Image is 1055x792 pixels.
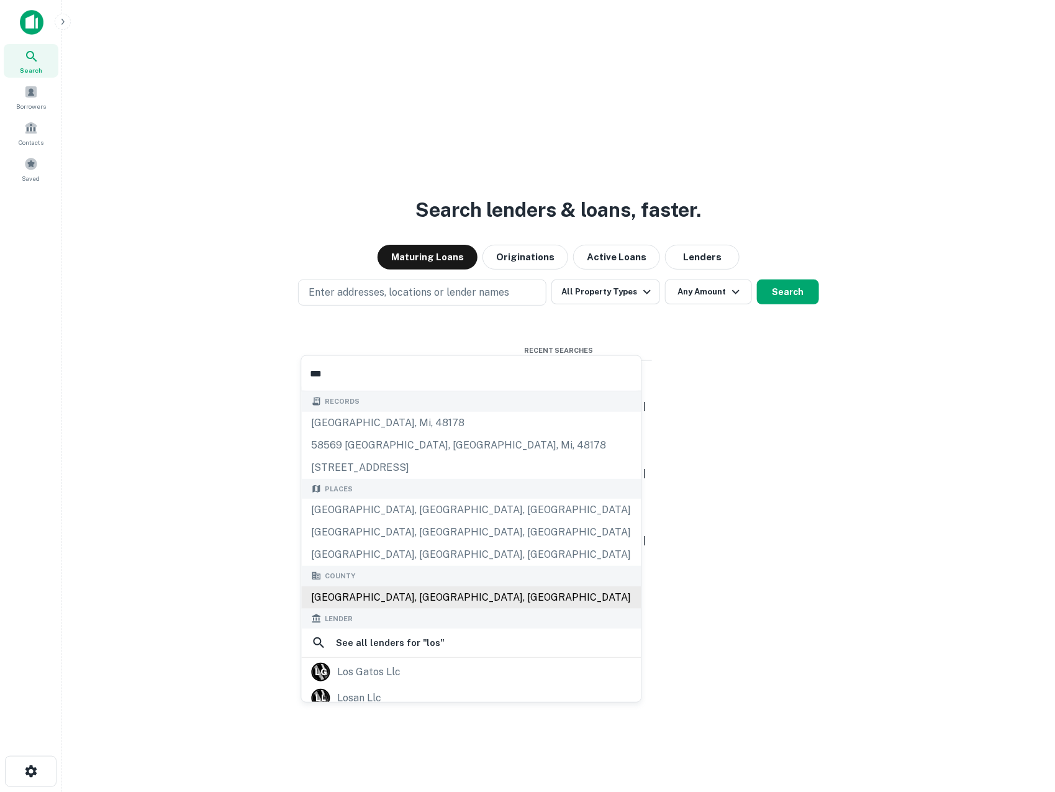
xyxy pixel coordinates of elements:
[20,10,43,35] img: capitalize-icon.png
[466,345,652,356] span: Recent Searches
[20,65,42,75] span: Search
[325,484,353,494] span: Places
[4,80,58,114] a: Borrowers
[4,152,58,186] a: Saved
[416,195,702,225] h3: Search lenders & loans, faster.
[302,499,641,521] div: [GEOGRAPHIC_DATA], [GEOGRAPHIC_DATA], [GEOGRAPHIC_DATA]
[573,245,660,270] button: Active Loans
[302,586,641,609] div: [GEOGRAPHIC_DATA], [GEOGRAPHIC_DATA], [GEOGRAPHIC_DATA]
[302,412,641,434] div: [GEOGRAPHIC_DATA], mi, 48178
[302,544,641,566] div: [GEOGRAPHIC_DATA], [GEOGRAPHIC_DATA], [GEOGRAPHIC_DATA]
[325,614,353,624] span: Lender
[325,571,356,581] span: County
[309,285,509,300] p: Enter addresses, locations or lender names
[302,659,641,685] a: L Glos gatos llc
[302,521,641,544] div: [GEOGRAPHIC_DATA], [GEOGRAPHIC_DATA], [GEOGRAPHIC_DATA]
[325,396,360,407] span: Records
[315,666,327,679] p: L G
[22,173,40,183] span: Saved
[482,245,568,270] button: Originations
[316,692,326,705] p: L L
[302,457,641,479] div: [STREET_ADDRESS]
[378,245,478,270] button: Maturing Loans
[298,280,546,306] button: Enter addresses, locations or lender names
[665,245,740,270] button: Lenders
[302,685,641,711] a: L Llosan llc
[757,280,819,304] button: Search
[4,44,58,78] a: Search
[338,663,401,681] div: los gatos llc
[993,693,1055,752] iframe: Chat Widget
[16,101,46,111] span: Borrowers
[665,280,752,304] button: Any Amount
[19,137,43,147] span: Contacts
[338,689,382,708] div: losan llc
[4,116,58,150] a: Contacts
[337,635,445,650] h6: See all lenders for " los "
[302,434,641,457] div: 58569 [GEOGRAPHIC_DATA], [GEOGRAPHIC_DATA], mi, 48178
[551,280,659,304] button: All Property Types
